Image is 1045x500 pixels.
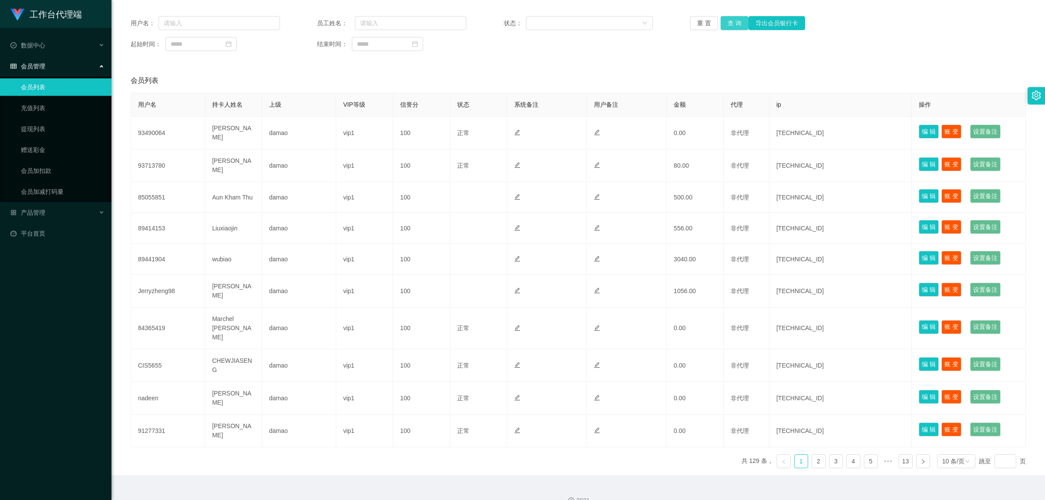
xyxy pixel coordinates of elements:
td: [TECHNICAL_ID] [769,213,912,244]
span: 代理 [731,101,743,108]
li: 3 [829,454,843,468]
span: 系统备注 [514,101,539,108]
td: 556.00 [667,213,724,244]
h1: 工作台代理端 [30,0,82,28]
span: ••• [881,454,895,468]
i: 图标: calendar [412,41,418,47]
span: 会员管理 [10,63,45,70]
i: 图标: edit [594,162,600,168]
td: 100 [393,275,450,307]
button: 账 变 [941,251,961,265]
i: 图标: down [642,20,647,27]
a: 2 [812,455,825,468]
td: 89441904 [131,244,205,275]
td: [TECHNICAL_ID] [769,307,912,349]
td: vip1 [336,349,393,382]
td: 100 [393,307,450,349]
i: 图标: edit [514,427,520,433]
td: damao [262,349,336,382]
button: 账 变 [941,320,961,334]
span: 用户名 [138,101,156,108]
i: 图标: appstore-o [10,209,17,216]
td: vip1 [336,244,393,275]
td: damao [262,213,336,244]
input: 请输入 [355,16,466,30]
a: 充值列表 [21,99,104,117]
i: 图标: edit [514,362,520,368]
td: 91277331 [131,415,205,447]
td: 84365419 [131,307,205,349]
span: 非代理 [731,362,749,369]
span: ip [776,101,781,108]
button: 编 辑 [919,125,939,139]
span: 非代理 [731,129,749,136]
td: vip1 [336,307,393,349]
td: [TECHNICAL_ID] [769,149,912,182]
a: 3 [829,455,843,468]
td: 93713780 [131,149,205,182]
td: damao [262,415,336,447]
button: 设置备注 [970,357,1001,371]
span: 正常 [457,362,469,369]
button: 账 变 [941,357,961,371]
span: 数据中心 [10,42,45,49]
td: 100 [393,149,450,182]
span: 非代理 [731,225,749,232]
span: 起始时间： [131,40,165,49]
td: [TECHNICAL_ID] [769,182,912,213]
span: 结束时间： [317,40,352,49]
img: logo.9652507e.png [10,9,24,21]
span: 状态： [504,19,526,28]
i: 图标: edit [514,256,520,262]
button: 编 辑 [919,220,939,234]
i: 图标: edit [594,194,600,200]
span: 非代理 [731,194,749,201]
button: 设置备注 [970,390,1001,404]
a: 4 [847,455,860,468]
td: 500.00 [667,182,724,213]
span: 用户名： [131,19,158,28]
i: 图标: edit [514,225,520,231]
button: 账 变 [941,422,961,436]
i: 图标: calendar [226,41,232,47]
button: 账 变 [941,125,961,139]
td: [TECHNICAL_ID] [769,275,912,307]
li: 共 129 条， [742,454,773,468]
td: damao [262,275,336,307]
li: 4 [846,454,860,468]
td: 100 [393,382,450,415]
button: 设置备注 [970,283,1001,297]
td: vip1 [336,149,393,182]
a: 会员列表 [21,78,104,96]
i: 图标: down [965,459,970,465]
i: 图标: edit [594,395,600,401]
td: [TECHNICAL_ID] [769,349,912,382]
i: 图标: left [781,459,786,464]
button: 编 辑 [919,283,939,297]
a: 提现列表 [21,120,104,138]
td: 100 [393,117,450,149]
button: 编 辑 [919,157,939,171]
span: VIP等级 [343,101,365,108]
span: 金额 [674,101,686,108]
td: 100 [393,213,450,244]
button: 设置备注 [970,320,1001,334]
button: 设置备注 [970,125,1001,139]
i: 图标: edit [594,325,600,331]
span: 正常 [457,162,469,169]
span: 操作 [919,101,931,108]
button: 编 辑 [919,422,939,436]
td: [PERSON_NAME] [205,415,262,447]
button: 账 变 [941,189,961,203]
td: 93490064 [131,117,205,149]
td: [TECHNICAL_ID] [769,415,912,447]
td: 0.00 [667,349,724,382]
td: 1056.00 [667,275,724,307]
i: 图标: edit [594,287,600,294]
span: 持卡人姓名 [212,101,243,108]
i: 图标: edit [594,225,600,231]
td: vip1 [336,117,393,149]
td: damao [262,244,336,275]
td: vip1 [336,382,393,415]
td: damao [262,149,336,182]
